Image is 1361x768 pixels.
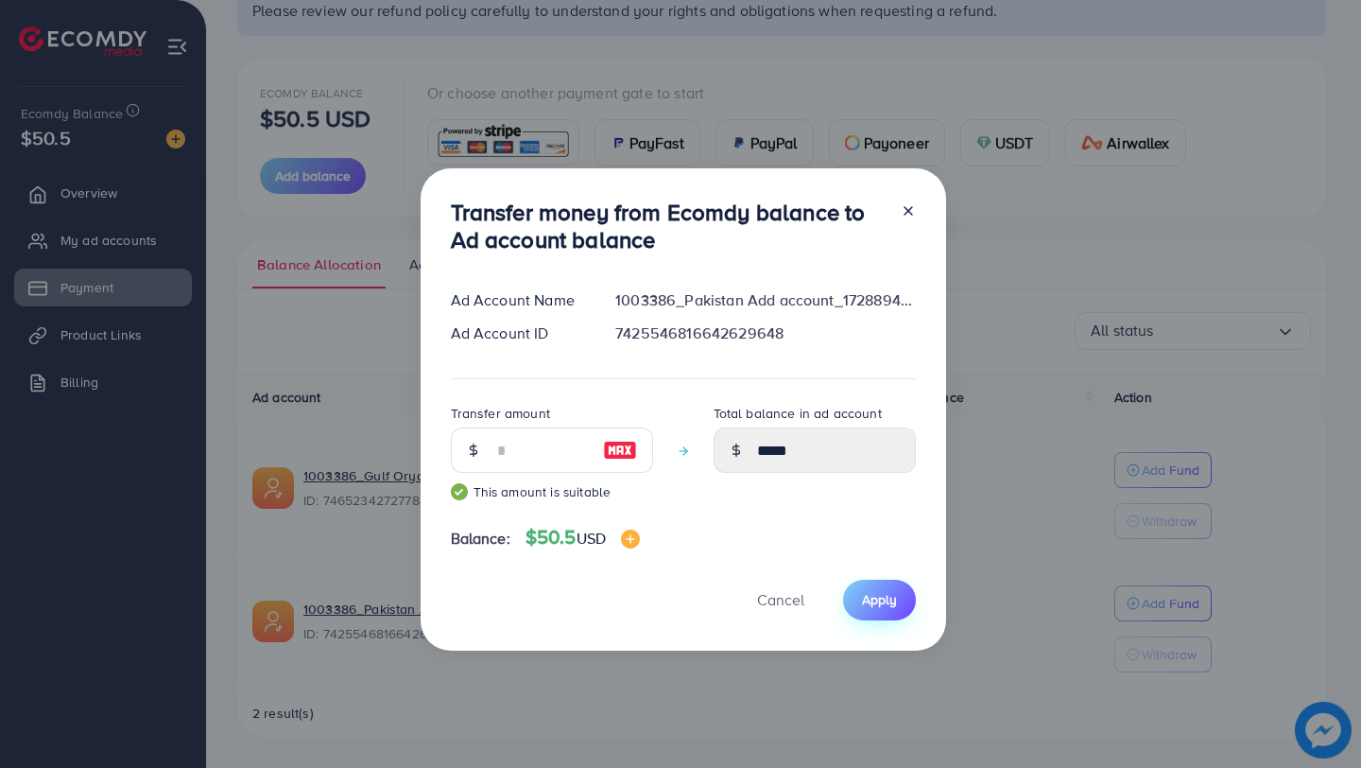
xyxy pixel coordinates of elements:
h3: Transfer money from Ecomdy balance to Ad account balance [451,199,886,253]
div: Ad Account ID [436,323,601,344]
div: 7425546816642629648 [600,323,930,344]
button: Apply [843,580,916,620]
span: USD [577,528,606,549]
button: Cancel [733,580,828,620]
img: image [603,439,637,462]
h4: $50.5 [525,526,640,550]
div: 1003386_Pakistan Add account_1728894866261 [600,289,930,311]
div: Ad Account Name [436,289,601,311]
span: Balance: [451,528,510,550]
label: Transfer amount [451,404,550,423]
img: image [621,530,640,549]
span: Cancel [757,589,804,610]
label: Total balance in ad account [714,404,882,423]
img: guide [451,483,468,500]
span: Apply [862,590,897,609]
small: This amount is suitable [451,482,653,501]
